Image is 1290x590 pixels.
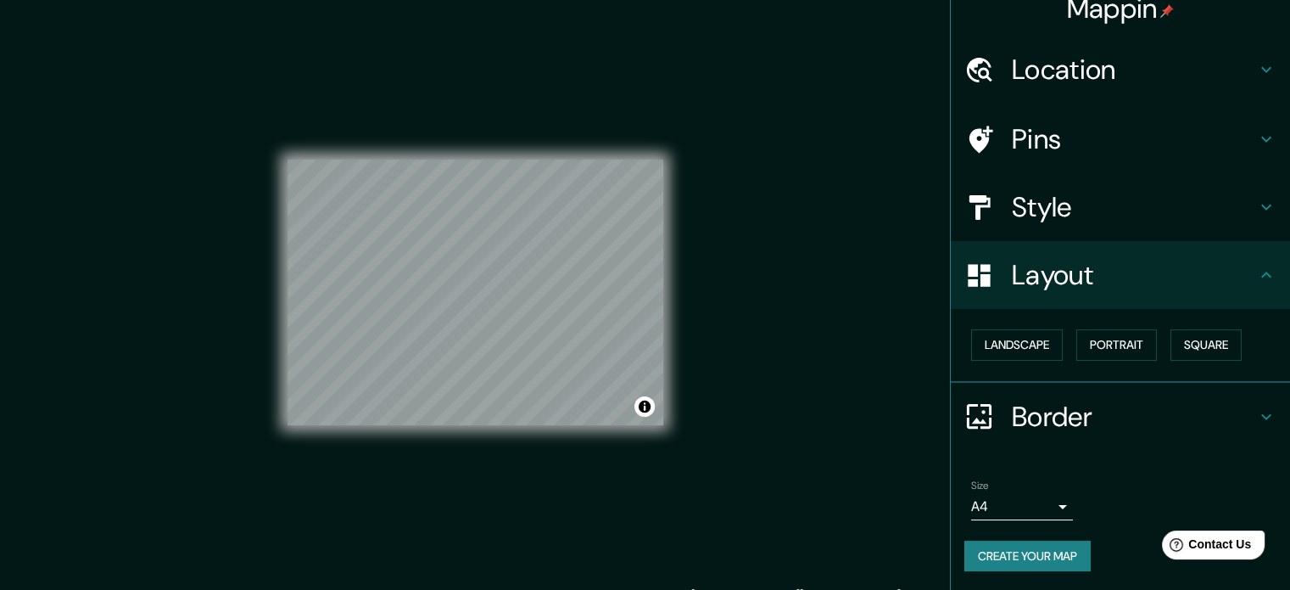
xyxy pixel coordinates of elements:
div: Location [951,36,1290,104]
h4: Style [1012,190,1256,224]
button: Portrait [1076,329,1157,361]
canvas: Map [288,160,663,425]
img: pin-icon.png [1160,4,1174,18]
h4: Border [1012,400,1256,434]
button: Toggle attribution [634,396,655,417]
button: Square [1170,329,1242,361]
div: Style [951,173,1290,241]
h4: Location [1012,53,1256,87]
label: Size [971,478,989,492]
div: Border [951,383,1290,451]
div: Pins [951,105,1290,173]
h4: Pins [1012,122,1256,156]
h4: Layout [1012,258,1256,292]
div: A4 [971,493,1073,520]
button: Landscape [971,329,1063,361]
button: Create your map [964,541,1091,572]
iframe: Help widget launcher [1139,524,1271,571]
div: Layout [951,241,1290,309]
